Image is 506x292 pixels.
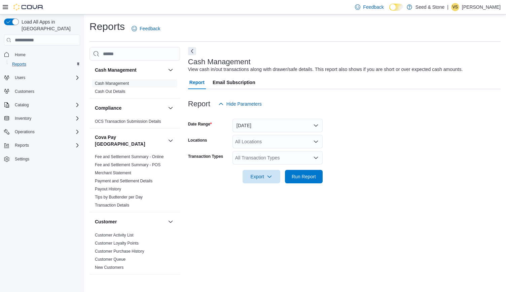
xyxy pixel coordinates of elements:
span: Users [15,75,25,80]
span: Settings [12,155,80,163]
span: Operations [15,129,35,135]
h3: Compliance [95,105,121,111]
a: Feedback [352,0,386,14]
p: | [447,3,448,11]
span: Fee and Settlement Summary - Online [95,154,164,159]
span: Home [12,50,80,59]
a: Customer Queue [95,257,125,262]
span: Reports [12,62,26,67]
button: Users [1,73,83,82]
span: Hide Parameters [226,101,262,107]
button: Run Report [285,170,323,183]
img: Cova [13,4,44,10]
div: Customer [89,231,180,274]
button: Next [188,47,196,55]
span: Catalog [12,101,80,109]
label: Transaction Types [188,154,223,159]
button: Cova Pay [GEOGRAPHIC_DATA] [167,137,175,145]
span: Fee and Settlement Summary - POS [95,162,160,168]
button: [DATE] [232,119,323,132]
a: Feedback [129,22,163,35]
label: Date Range [188,121,212,127]
input: Dark Mode [389,4,403,11]
button: Operations [12,128,37,136]
button: Customers [1,86,83,96]
h3: Customer [95,218,117,225]
span: Customers [12,87,80,96]
label: Locations [188,138,207,143]
span: Merchant Statement [95,170,131,176]
h3: Report [188,100,210,108]
span: Payout History [95,186,121,192]
a: Tips by Budtender per Day [95,195,143,199]
button: Settings [1,154,83,164]
a: Cash Management [95,81,129,86]
p: [PERSON_NAME] [462,3,501,11]
button: Catalog [1,100,83,110]
a: Customer Purchase History [95,249,144,254]
span: Export [247,170,276,183]
a: Merchant Statement [95,171,131,175]
p: Seed & Stone [415,3,444,11]
a: Transaction Details [95,203,129,208]
span: Users [12,74,80,82]
a: Settings [12,155,32,163]
span: Feedback [363,4,384,10]
h3: Cash Management [95,67,137,73]
a: Reports [9,60,29,68]
span: Reports [15,143,29,148]
span: Report [189,76,205,89]
h3: Cash Management [188,58,251,66]
span: Payment and Settlement Details [95,178,152,184]
button: Hide Parameters [216,97,264,111]
button: Users [12,74,28,82]
div: Compliance [89,117,180,128]
span: Catalog [15,102,29,108]
button: Reports [12,141,32,149]
h1: Reports [89,20,125,33]
a: New Customers [95,265,123,270]
a: Customer Activity List [95,233,134,238]
span: Settings [15,156,29,162]
nav: Complex example [4,47,80,181]
a: OCS Transaction Submission Details [95,119,161,124]
span: Reports [9,60,80,68]
span: Inventory [12,114,80,122]
span: Home [15,52,26,58]
button: Cova Pay [GEOGRAPHIC_DATA] [95,134,165,147]
div: Vikram Sachdeva [451,3,459,11]
span: Inventory [15,116,31,121]
div: Cova Pay [GEOGRAPHIC_DATA] [89,153,180,212]
a: Fee and Settlement Summary - POS [95,162,160,167]
span: Reports [12,141,80,149]
button: Customer [95,218,165,225]
a: Cash Out Details [95,89,125,94]
button: Home [1,49,83,59]
span: Operations [12,128,80,136]
span: Run Report [292,173,316,180]
div: View cash in/out transactions along with drawer/safe details. This report also shows if you are s... [188,66,463,73]
button: Open list of options [313,155,319,160]
button: Cash Management [95,67,165,73]
a: Customer Loyalty Points [95,241,139,246]
button: Operations [1,127,83,137]
button: Compliance [167,104,175,112]
span: Load All Apps in [GEOGRAPHIC_DATA] [19,19,80,32]
button: Open list of options [313,139,319,144]
button: Catalog [12,101,31,109]
span: Feedback [140,25,160,32]
a: Home [12,51,28,59]
div: Cash Management [89,79,180,98]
